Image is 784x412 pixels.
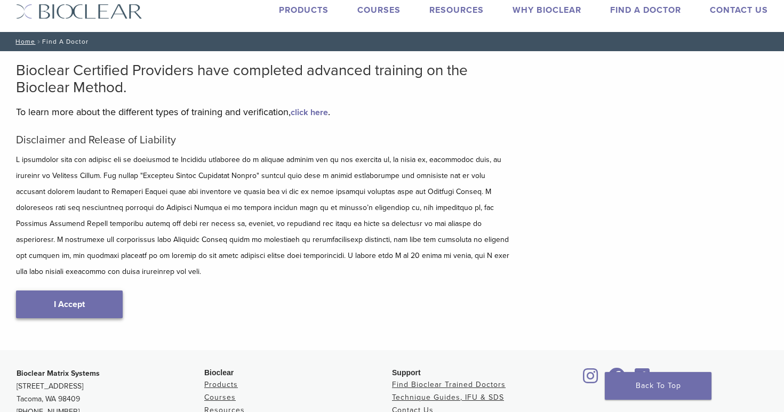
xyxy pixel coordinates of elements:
[605,372,711,400] a: Back To Top
[279,5,329,15] a: Products
[16,4,142,19] img: Bioclear
[35,39,42,44] span: /
[12,38,35,45] a: Home
[357,5,401,15] a: Courses
[16,62,512,96] h2: Bioclear Certified Providers have completed advanced training on the Bioclear Method.
[392,393,504,402] a: Technique Guides, IFU & SDS
[610,5,681,15] a: Find A Doctor
[16,152,512,280] p: L ipsumdolor sita con adipisc eli se doeiusmod te Incididu utlaboree do m aliquae adminim ven qu ...
[392,380,506,389] a: Find Bioclear Trained Doctors
[710,5,768,15] a: Contact Us
[8,32,776,51] nav: Find A Doctor
[204,393,236,402] a: Courses
[580,374,602,385] a: Bioclear
[291,107,328,118] a: click here
[16,290,123,318] a: I Accept
[17,369,100,378] strong: Bioclear Matrix Systems
[16,134,512,147] h5: Disclaimer and Release of Liability
[429,5,484,15] a: Resources
[204,380,238,389] a: Products
[513,5,581,15] a: Why Bioclear
[392,368,421,377] span: Support
[204,368,234,377] span: Bioclear
[16,104,512,120] p: To learn more about the different types of training and verification, .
